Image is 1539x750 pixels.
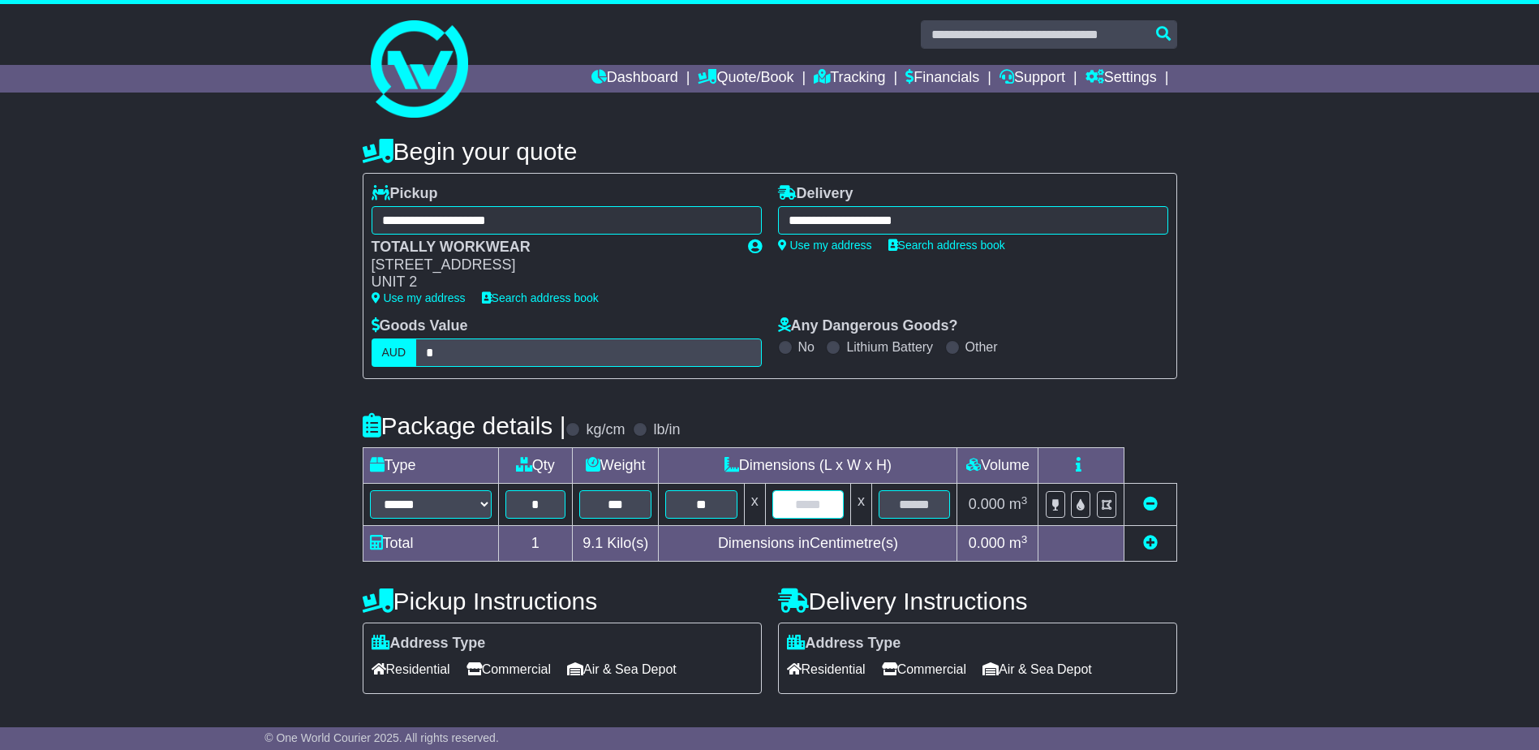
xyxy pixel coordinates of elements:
[591,65,678,93] a: Dashboard
[498,448,573,484] td: Qty
[372,256,732,274] div: [STREET_ADDRESS]
[363,588,762,614] h4: Pickup Instructions
[586,421,625,439] label: kg/cm
[372,635,486,653] label: Address Type
[372,338,417,367] label: AUD
[798,339,815,355] label: No
[653,421,680,439] label: lb/in
[372,185,438,203] label: Pickup
[1009,496,1028,512] span: m
[1143,496,1158,512] a: Remove this item
[1009,535,1028,551] span: m
[582,535,603,551] span: 9.1
[372,239,732,256] div: TOTALLY WORKWEAR
[905,65,979,93] a: Financials
[659,448,957,484] td: Dimensions (L x W x H)
[1021,533,1028,545] sup: 3
[363,412,566,439] h4: Package details |
[264,731,499,744] span: © One World Courier 2025. All rights reserved.
[1143,535,1158,551] a: Add new item
[787,635,901,653] label: Address Type
[466,657,551,682] span: Commercial
[851,484,872,526] td: x
[372,291,466,304] a: Use my address
[982,657,1092,682] span: Air & Sea Depot
[698,65,793,93] a: Quote/Book
[778,588,1177,614] h4: Delivery Instructions
[744,484,765,526] td: x
[1021,494,1028,506] sup: 3
[482,291,599,304] a: Search address book
[573,526,659,562] td: Kilo(s)
[814,65,885,93] a: Tracking
[778,185,853,203] label: Delivery
[965,339,998,355] label: Other
[969,535,1005,551] span: 0.000
[778,239,872,252] a: Use my address
[363,448,498,484] td: Type
[957,448,1038,484] td: Volume
[778,317,958,335] label: Any Dangerous Goods?
[888,239,1005,252] a: Search address book
[567,657,677,682] span: Air & Sea Depot
[573,448,659,484] td: Weight
[969,496,1005,512] span: 0.000
[363,526,498,562] td: Total
[372,657,450,682] span: Residential
[372,317,468,335] label: Goods Value
[882,657,966,682] span: Commercial
[999,65,1065,93] a: Support
[498,526,573,562] td: 1
[787,657,866,682] span: Residential
[372,274,732,291] div: UNIT 2
[1085,65,1157,93] a: Settings
[363,138,1177,165] h4: Begin your quote
[846,339,933,355] label: Lithium Battery
[659,526,957,562] td: Dimensions in Centimetre(s)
